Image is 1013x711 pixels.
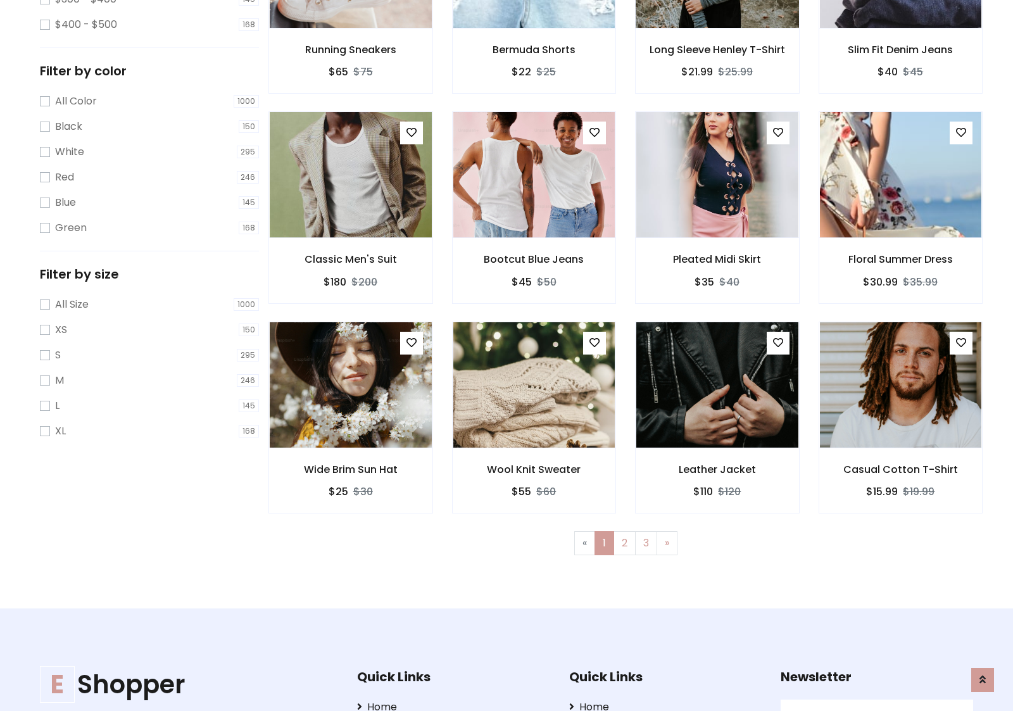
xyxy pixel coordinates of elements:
del: $40 [719,275,739,289]
h6: $40 [878,66,898,78]
label: Red [55,170,74,185]
a: Next [657,531,677,555]
del: $60 [536,484,556,499]
del: $35.99 [903,275,938,289]
label: White [55,144,84,160]
span: E [40,666,75,703]
label: L [55,398,60,413]
label: XS [55,322,67,337]
span: 145 [239,196,259,209]
h6: $30.99 [863,276,898,288]
span: 168 [239,222,259,234]
label: Blue [55,195,76,210]
h6: $180 [324,276,346,288]
del: $50 [537,275,557,289]
label: Black [55,119,82,134]
label: All Size [55,297,89,312]
a: 1 [595,531,614,555]
span: 295 [237,146,259,158]
label: XL [55,424,66,439]
del: $200 [351,275,377,289]
h6: Classic Men's Suit [269,253,432,265]
a: EShopper [40,669,317,700]
span: 150 [239,324,259,336]
h6: Bootcut Blue Jeans [453,253,616,265]
del: $19.99 [903,484,934,499]
h1: Shopper [40,669,317,700]
h6: $22 [512,66,531,78]
h5: Newsletter [781,669,973,684]
span: 168 [239,425,259,437]
h5: Filter by size [40,267,259,282]
del: $25 [536,65,556,79]
h6: $55 [512,486,531,498]
span: 145 [239,400,259,412]
h6: Pleated Midi Skirt [636,253,799,265]
span: » [665,536,669,550]
label: $400 - $500 [55,17,117,32]
span: 168 [239,18,259,31]
h6: Casual Cotton T-Shirt [819,463,983,475]
label: All Color [55,94,97,109]
h6: $110 [693,486,713,498]
h6: Wide Brim Sun Hat [269,463,432,475]
span: 150 [239,120,259,133]
span: 1000 [234,95,259,108]
h6: $15.99 [866,486,898,498]
h6: $21.99 [681,66,713,78]
label: S [55,348,61,363]
h5: Quick Links [569,669,762,684]
span: 246 [237,171,259,184]
span: 246 [237,374,259,387]
h6: Running Sneakers [269,44,432,56]
del: $75 [353,65,373,79]
h6: Leather Jacket [636,463,799,475]
del: $25.99 [718,65,753,79]
h6: Long Sleeve Henley T-Shirt [636,44,799,56]
nav: Page navigation [278,531,973,555]
a: 2 [613,531,636,555]
h6: Floral Summer Dress [819,253,983,265]
a: 3 [635,531,657,555]
h6: Wool Knit Sweater [453,463,616,475]
del: $45 [903,65,923,79]
h5: Filter by color [40,63,259,79]
h6: Bermuda Shorts [453,44,616,56]
label: Green [55,220,87,236]
h6: $65 [329,66,348,78]
span: 295 [237,349,259,362]
span: 1000 [234,298,259,311]
h6: Slim Fit Denim Jeans [819,44,983,56]
h6: $35 [695,276,714,288]
h5: Quick Links [357,669,550,684]
h6: $45 [512,276,532,288]
del: $120 [718,484,741,499]
del: $30 [353,484,373,499]
label: M [55,373,64,388]
h6: $25 [329,486,348,498]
